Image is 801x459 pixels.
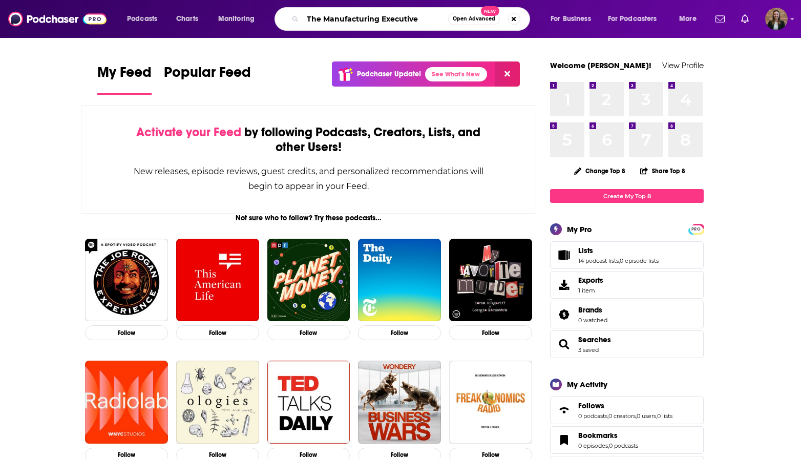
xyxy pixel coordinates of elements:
span: My Feed [97,64,152,87]
a: Show notifications dropdown [711,10,729,28]
a: 0 podcasts [609,442,638,449]
span: , [607,412,608,420]
span: Exports [554,278,574,292]
button: open menu [601,11,672,27]
a: See What's New [425,67,487,81]
button: Follow [85,325,168,340]
img: Radiolab [85,361,168,444]
a: Follows [554,403,574,418]
span: For Business [551,12,591,26]
img: Podchaser - Follow, Share and Rate Podcasts [8,9,107,29]
img: Business Wars [358,361,441,444]
button: Open AdvancedNew [448,13,500,25]
span: Logged in as k_burns [765,8,788,30]
a: Brands [554,307,574,322]
span: Lists [578,246,593,255]
span: , [608,442,609,449]
a: 0 lists [657,412,672,420]
img: The Daily [358,239,441,322]
a: Create My Top 8 [550,189,704,203]
a: Show notifications dropdown [737,10,753,28]
div: by following Podcasts, Creators, Lists, and other Users! [133,125,484,155]
input: Search podcasts, credits, & more... [303,11,448,27]
a: Welcome [PERSON_NAME]! [550,60,651,70]
a: 0 podcasts [578,412,607,420]
span: Lists [550,241,704,269]
div: Search podcasts, credits, & more... [284,7,540,31]
img: The Joe Rogan Experience [85,239,168,322]
img: TED Talks Daily [267,361,350,444]
span: Exports [578,276,603,285]
a: My Feed [97,64,152,95]
span: Open Advanced [453,16,495,22]
span: Monitoring [218,12,255,26]
span: Follows [578,401,604,410]
button: Follow [449,325,532,340]
a: Bookmarks [578,431,638,440]
span: , [656,412,657,420]
img: This American Life [176,239,259,322]
button: open menu [672,11,709,27]
button: Share Top 8 [640,161,686,181]
a: 0 episodes [578,442,608,449]
a: Searches [554,337,574,351]
a: 0 episode lists [620,257,659,264]
span: Brands [550,301,704,328]
span: Brands [578,305,602,315]
a: 0 users [637,412,656,420]
a: 3 saved [578,346,599,353]
a: Lists [554,248,574,262]
div: My Activity [567,380,607,389]
span: Follows [550,397,704,424]
a: Lists [578,246,659,255]
span: Bookmarks [550,426,704,454]
img: Planet Money [267,239,350,322]
button: Follow [267,325,350,340]
a: Brands [578,305,607,315]
span: Charts [176,12,198,26]
img: Freakonomics Radio [449,361,532,444]
img: User Profile [765,8,788,30]
button: open menu [543,11,604,27]
span: , [619,257,620,264]
span: For Podcasters [608,12,657,26]
a: Follows [578,401,672,410]
a: View Profile [662,60,704,70]
span: More [679,12,697,26]
span: New [481,6,499,16]
div: New releases, episode reviews, guest credits, and personalized recommendations will begin to appe... [133,164,484,194]
span: Activate your Feed [136,124,241,140]
a: Searches [578,335,611,344]
div: My Pro [567,224,592,234]
button: open menu [211,11,268,27]
a: Bookmarks [554,433,574,447]
img: Ologies with Alie Ward [176,361,259,444]
button: open menu [120,11,171,27]
span: Bookmarks [578,431,618,440]
a: 0 creators [608,412,636,420]
a: Charts [170,11,204,27]
p: Podchaser Update! [357,70,421,78]
img: My Favorite Murder with Karen Kilgariff and Georgia Hardstark [449,239,532,322]
div: Not sure who to follow? Try these podcasts... [81,214,536,222]
button: Show profile menu [765,8,788,30]
a: Popular Feed [164,64,251,95]
a: PRO [690,225,702,233]
button: Follow [176,325,259,340]
span: , [636,412,637,420]
a: 0 watched [578,317,607,324]
span: Podcasts [127,12,157,26]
